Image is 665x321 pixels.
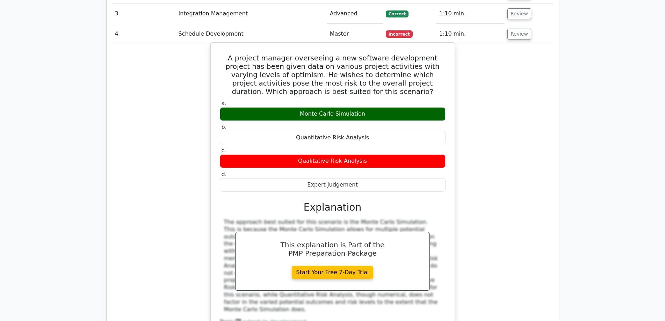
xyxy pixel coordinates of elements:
[507,29,531,39] button: Review
[175,24,327,44] td: Schedule Development
[219,54,446,96] h5: A project manager overseeing a new software development project has been given data on various pr...
[507,8,531,19] button: Review
[220,107,446,121] div: Monte Carlo Simulation
[222,100,227,107] span: a.
[292,266,374,279] a: Start Your Free 7-Day Trial
[220,178,446,192] div: Expert Judgement
[220,131,446,145] div: Quantitative Risk Analysis
[224,219,441,313] div: The approach best suited for this scenario is the Monte Carlo Simulation. This is because the Mon...
[436,4,505,24] td: 1:10 min.
[386,10,409,17] span: Correct
[224,202,441,213] h3: Explanation
[327,24,383,44] td: Master
[222,171,227,177] span: d.
[175,4,327,24] td: Integration Management
[112,24,176,44] td: 4
[327,4,383,24] td: Advanced
[222,147,226,154] span: c.
[220,154,446,168] div: Qualitative Risk Analysis
[436,24,505,44] td: 1:10 min.
[112,4,176,24] td: 3
[386,30,413,37] span: Incorrect
[222,124,227,130] span: b.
